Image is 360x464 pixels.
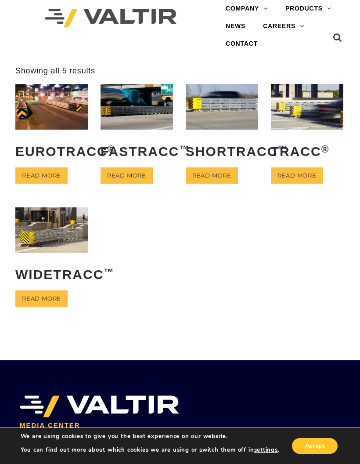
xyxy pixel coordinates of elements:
p: We are using cookies to give you the best experience on our website. [21,432,280,440]
p: You can find out more about which cookies we are using or switch them off in . [21,446,280,454]
h2: TRACC [271,138,343,165]
a: Read more about “FasTRACC™” [101,167,153,184]
h2: MEDIA CENTER [20,422,340,429]
sup: ™ [104,267,115,278]
a: EuroTRACC® [15,84,88,165]
a: Read more about “EuroTRACC®” [15,167,68,184]
button: Accept [292,438,338,454]
a: CONTACT [217,35,266,53]
img: VALTIR [20,395,179,417]
button: settings [254,446,278,454]
a: NEWS [217,18,254,35]
p: Showing all 5 results [15,66,95,76]
sup: ™ [179,144,190,155]
img: Valtir [45,9,176,27]
a: TRACC® [271,84,343,165]
a: WideTRACC™ [15,207,88,288]
a: CAREERS [254,18,313,35]
h2: ShorTRACC [186,138,258,165]
sup: ® [321,144,330,155]
h2: EuroTRACC [15,138,88,165]
a: Read more about “WideTRACC™” [15,290,68,307]
a: ShorTRACC™ [186,84,258,165]
h2: FasTRACC [101,138,173,165]
a: FasTRACC™ [101,84,173,165]
a: Read more about “ShorTRACC™” [186,167,238,184]
h2: WideTRACC [15,261,88,288]
a: Read more about “TRACC®” [271,167,323,184]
